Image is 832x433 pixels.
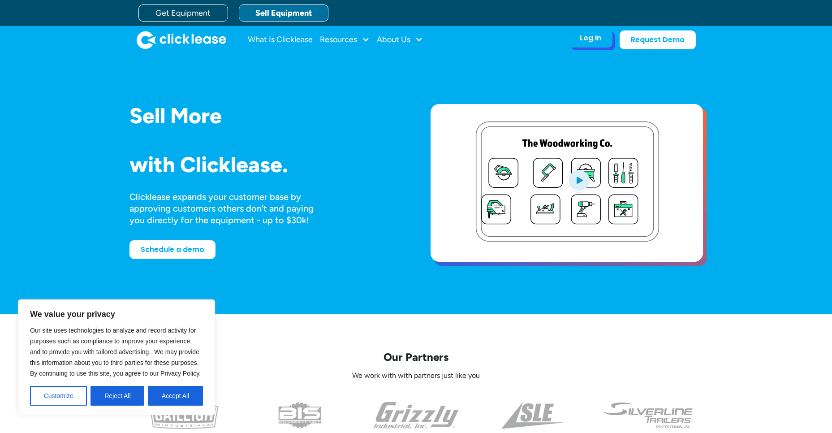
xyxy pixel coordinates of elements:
[129,350,703,364] p: Our Partners
[148,386,203,406] button: Accept All
[18,299,215,415] div: We value your privacy
[567,167,591,192] img: Blue play button logo on a light blue circular background
[580,34,601,43] div: Log In
[30,309,203,320] p: We value your privacy
[149,402,219,429] img: baileigh logo
[239,4,328,22] a: Sell Equipment
[620,30,696,49] a: Request Demo
[30,386,87,406] button: Customize
[373,402,459,429] img: the grizzly industrial inc logo
[501,402,563,429] img: a black and white photo of the side of a triangle
[137,31,226,49] img: Clicklease logo
[129,371,703,381] p: We work with with partners just like you
[138,4,228,22] a: Get Equipment
[602,402,694,429] img: undefined
[431,104,703,262] a: open lightbox
[129,240,216,259] a: Schedule a demo
[30,327,201,377] span: Our site uses technologies to analyze and record activity for purposes such as compliance to impr...
[320,31,370,49] div: Resources
[248,31,313,49] a: What Is Clicklease
[129,153,402,177] h1: with Clicklease.
[129,191,330,226] div: Clicklease expands your customer base by approving customers others don’t and paying you directly...
[129,104,402,128] h1: Sell More
[377,31,423,49] div: About Us
[278,402,321,429] img: the logo for beaver industrial supply
[137,31,226,49] a: home
[91,386,144,406] button: Reject All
